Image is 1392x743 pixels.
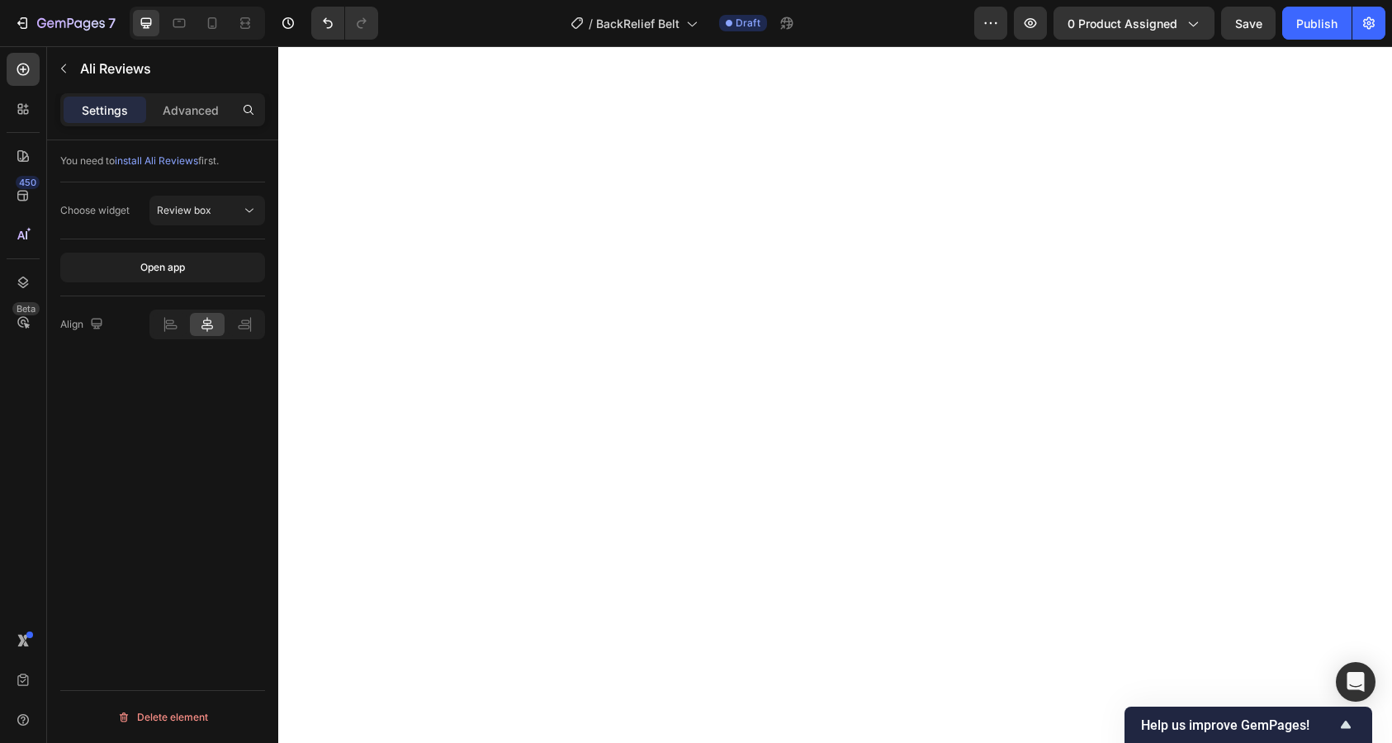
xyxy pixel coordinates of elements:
span: install Ali Reviews [115,154,198,167]
span: Review box [157,204,211,216]
span: Help us improve GemPages! [1141,717,1336,733]
button: Delete element [60,704,265,731]
div: Open app [140,260,185,275]
span: Draft [736,16,760,31]
span: 0 product assigned [1068,15,1177,32]
span: / [589,15,593,32]
button: Open app [60,253,265,282]
div: Choose widget [60,203,130,218]
iframe: To enrich screen reader interactions, please activate Accessibility in Grammarly extension settings [278,46,1392,743]
p: 7 [108,13,116,33]
button: Show survey - Help us improve GemPages! [1141,715,1356,735]
div: 450 [16,176,40,189]
p: Advanced [163,102,219,119]
div: Align [60,314,107,336]
span: Save [1235,17,1262,31]
button: Review box [149,196,265,225]
div: Beta [12,302,40,315]
p: Ali Reviews [80,59,258,78]
div: Delete element [117,708,208,727]
button: Save [1221,7,1276,40]
div: Publish [1296,15,1338,32]
div: Open Intercom Messenger [1336,662,1375,702]
span: BackRelief Belt [596,15,679,32]
button: 0 product assigned [1053,7,1214,40]
button: 7 [7,7,123,40]
p: Settings [82,102,128,119]
div: You need to first. [60,154,265,168]
button: Publish [1282,7,1352,40]
div: Undo/Redo [311,7,378,40]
